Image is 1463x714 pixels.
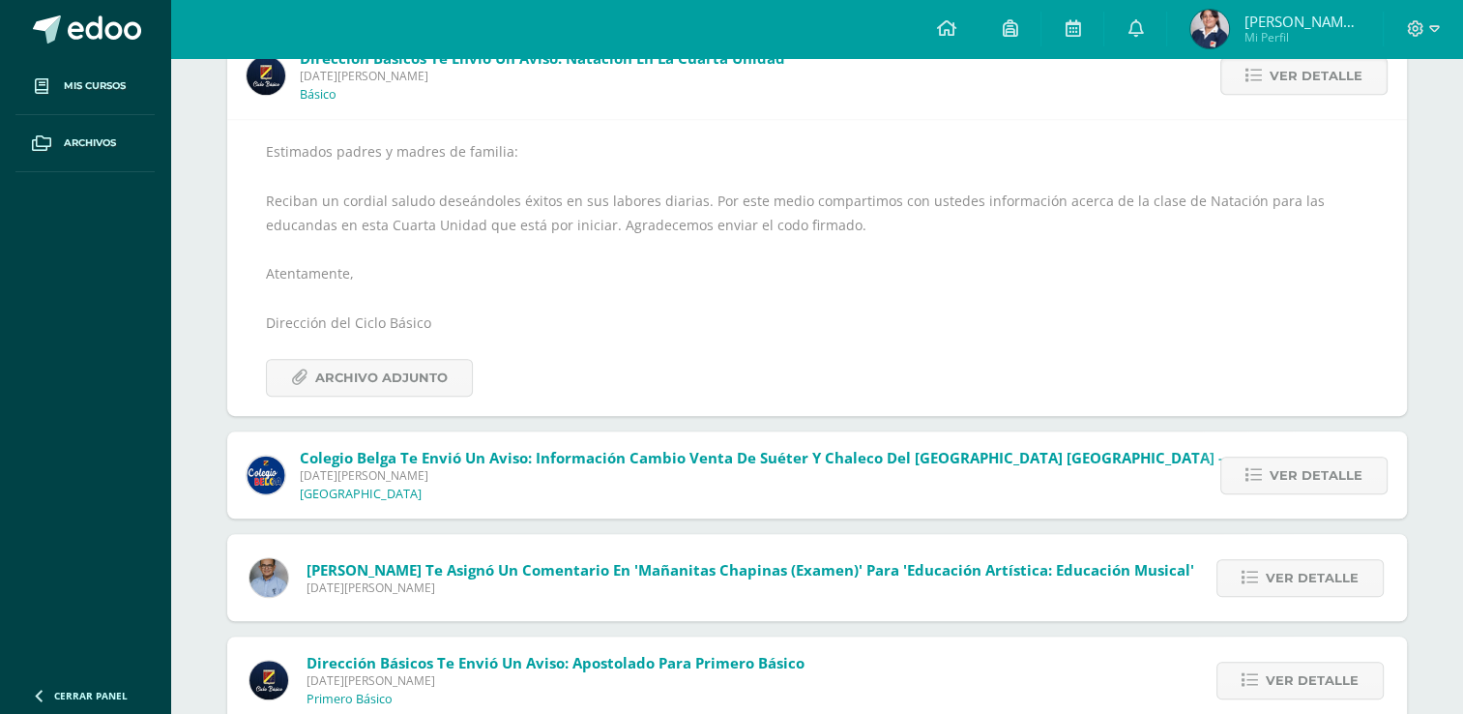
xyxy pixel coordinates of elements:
[300,467,1223,484] span: [DATE][PERSON_NAME]
[1244,12,1360,31] span: [PERSON_NAME][DATE]
[249,661,288,699] img: 0125c0eac4c50c44750533c4a7747585.png
[249,558,288,597] img: c0a26e2fe6bfcdf9029544cd5cc8fd3b.png
[307,580,1194,596] span: [DATE][PERSON_NAME]
[64,78,126,94] span: Mis cursos
[15,115,155,172] a: Archivos
[266,139,1368,397] div: Estimados padres y madres de familia: Reciban un cordial saludo deseándoles éxitos en sus labores...
[1266,560,1359,596] span: Ver detalle
[300,487,422,502] p: [GEOGRAPHIC_DATA]
[247,456,285,494] img: 919ad801bb7643f6f997765cf4083301.png
[300,68,785,84] span: [DATE][PERSON_NAME]
[315,360,448,396] span: Archivo Adjunto
[300,48,785,68] span: Dirección Básicos te envió un aviso: Natación en la Cuarta Unidad
[307,692,393,707] p: Primero Básico
[307,672,805,689] span: [DATE][PERSON_NAME]
[1266,663,1359,699] span: Ver detalle
[300,448,1223,467] span: Colegio Belga te envió un aviso: Información cambio venta de suéter y chaleco del [GEOGRAPHIC_DAT...
[15,58,155,115] a: Mis cursos
[247,56,285,95] img: 0125c0eac4c50c44750533c4a7747585.png
[1244,29,1360,45] span: Mi Perfil
[1270,458,1362,493] span: Ver detalle
[307,560,1194,580] span: [PERSON_NAME] te asignó un comentario en 'Mañanitas chapinas (examen)' para 'Educación Artística:...
[307,653,805,672] span: Dirección Básicos te envió un aviso: Apostolado para Primero Básico
[64,135,116,151] span: Archivos
[1270,58,1362,94] span: Ver detalle
[266,359,473,397] a: Archivo Adjunto
[1190,10,1229,48] img: 3a8288d71975d5b7b4c6105e674398d8.png
[300,87,336,103] p: Básico
[54,689,128,702] span: Cerrar panel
